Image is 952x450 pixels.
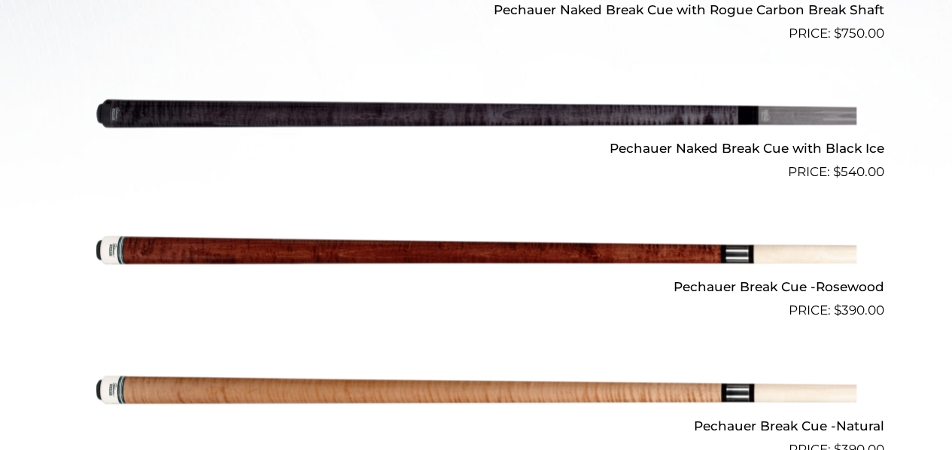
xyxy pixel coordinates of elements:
[834,303,884,318] bdi: 390.00
[833,164,841,179] span: $
[834,26,884,41] bdi: 750.00
[68,188,884,321] a: Pechauer Break Cue -Rosewood $390.00
[834,26,841,41] span: $
[68,135,884,163] h2: Pechauer Naked Break Cue with Black Ice
[834,303,841,318] span: $
[68,50,884,182] a: Pechauer Naked Break Cue with Black Ice $540.00
[96,188,856,315] img: Pechauer Break Cue -Rosewood
[68,273,884,301] h2: Pechauer Break Cue -Rosewood
[68,412,884,439] h2: Pechauer Break Cue -Natural
[833,164,884,179] bdi: 540.00
[96,50,856,176] img: Pechauer Naked Break Cue with Black Ice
